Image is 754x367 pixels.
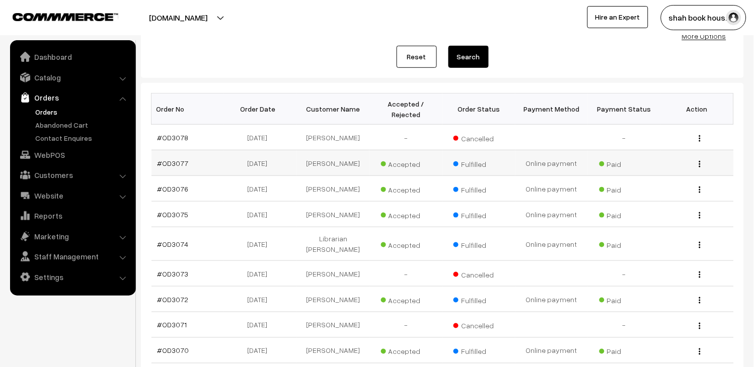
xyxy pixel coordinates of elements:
[224,227,297,261] td: [DATE]
[699,242,701,248] img: Menu
[699,271,701,278] img: Menu
[158,240,189,248] a: #OD3074
[587,6,648,28] a: Hire an Expert
[515,227,588,261] td: Online payment
[454,208,504,221] span: Fulfilled
[454,344,504,357] span: Fulfilled
[515,338,588,363] td: Online payment
[726,10,741,25] img: user
[515,176,588,202] td: Online payment
[13,187,132,205] a: Website
[224,202,297,227] td: [DATE]
[454,131,504,144] span: Cancelled
[454,267,504,280] span: Cancelled
[699,187,701,193] img: Menu
[297,176,370,202] td: [PERSON_NAME]
[699,348,701,355] img: Menu
[515,94,588,125] th: Payment Method
[13,227,132,245] a: Marketing
[13,10,101,22] a: COMMMERCE
[158,295,189,304] a: #OD3072
[13,166,132,184] a: Customers
[699,135,701,142] img: Menu
[297,227,370,261] td: Librarian [PERSON_NAME]
[158,346,189,355] a: #OD3070
[454,293,504,306] span: Fulfilled
[599,293,650,306] span: Paid
[661,94,734,125] th: Action
[13,88,132,107] a: Orders
[588,261,661,287] td: -
[397,46,437,68] a: Reset
[158,210,189,219] a: #OD3075
[599,156,650,169] span: Paid
[224,176,297,202] td: [DATE]
[13,268,132,286] a: Settings
[515,202,588,227] td: Online payment
[224,338,297,363] td: [DATE]
[224,261,297,287] td: [DATE]
[381,293,431,306] span: Accepted
[297,312,370,338] td: [PERSON_NAME]
[369,125,442,150] td: -
[224,150,297,176] td: [DATE]
[442,94,515,125] th: Order Status
[699,212,701,219] img: Menu
[369,261,442,287] td: -
[599,208,650,221] span: Paid
[33,120,132,130] a: Abandoned Cart
[682,32,726,40] a: More Options
[13,68,132,86] a: Catalog
[448,46,489,68] button: Search
[13,48,132,66] a: Dashboard
[588,312,661,338] td: -
[13,13,118,21] img: COMMMERCE
[297,94,370,125] th: Customer Name
[454,237,504,250] span: Fulfilled
[297,202,370,227] td: [PERSON_NAME]
[224,94,297,125] th: Order Date
[158,133,189,142] a: #OD3078
[599,344,650,357] span: Paid
[33,107,132,117] a: Orders
[381,344,431,357] span: Accepted
[515,150,588,176] td: Online payment
[158,185,189,193] a: #OD3076
[599,237,650,250] span: Paid
[588,94,661,125] th: Payment Status
[661,5,746,30] button: shah book hous…
[515,287,588,312] td: Online payment
[454,318,504,331] span: Cancelled
[13,146,132,164] a: WebPOS
[599,182,650,195] span: Paid
[381,237,431,250] span: Accepted
[158,269,189,278] a: #OD3073
[699,161,701,167] img: Menu
[381,182,431,195] span: Accepted
[454,182,504,195] span: Fulfilled
[381,208,431,221] span: Accepted
[297,150,370,176] td: [PERSON_NAME]
[114,5,243,30] button: [DOMAIN_NAME]
[158,159,189,167] a: #OD3077
[224,312,297,338] td: [DATE]
[588,125,661,150] td: -
[297,125,370,150] td: [PERSON_NAME]
[699,297,701,304] img: Menu
[224,287,297,312] td: [DATE]
[454,156,504,169] span: Fulfilled
[369,94,442,125] th: Accepted / Rejected
[297,287,370,312] td: [PERSON_NAME]
[158,321,187,329] a: #OD3071
[297,261,370,287] td: [PERSON_NAME]
[381,156,431,169] span: Accepted
[699,323,701,329] img: Menu
[224,125,297,150] td: [DATE]
[369,312,442,338] td: -
[13,247,132,265] a: Staff Management
[33,133,132,143] a: Contact Enquires
[297,338,370,363] td: [PERSON_NAME]
[13,207,132,225] a: Reports
[152,94,224,125] th: Order No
